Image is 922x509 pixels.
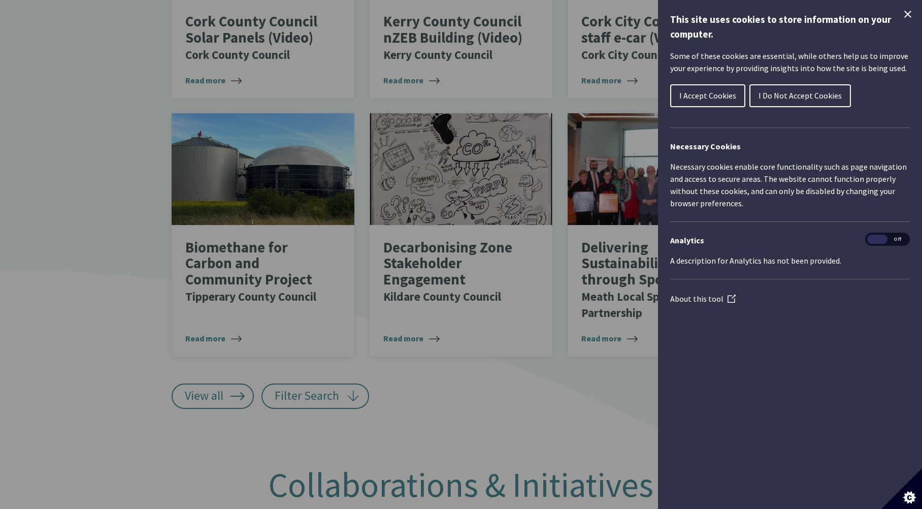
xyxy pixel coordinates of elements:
[902,8,914,20] button: Close Cookie Control
[887,235,908,244] span: Off
[759,90,842,101] span: I Do Not Accept Cookies
[670,161,910,209] p: Necessary cookies enable core functionality such as page navigation and access to secure areas. T...
[670,84,745,107] button: I Accept Cookies
[679,90,736,101] span: I Accept Cookies
[867,235,887,244] span: On
[670,234,910,246] h3: Analytics
[670,294,736,304] a: About this tool
[670,50,910,74] p: Some of these cookies are essential, while others help us to improve your experience by providing...
[670,140,910,152] h2: Necessary Cookies
[670,254,910,267] p: A description for Analytics has not been provided.
[881,468,922,509] button: Set cookie preferences
[670,12,910,42] h1: This site uses cookies to store information on your computer.
[749,84,851,107] button: I Do Not Accept Cookies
